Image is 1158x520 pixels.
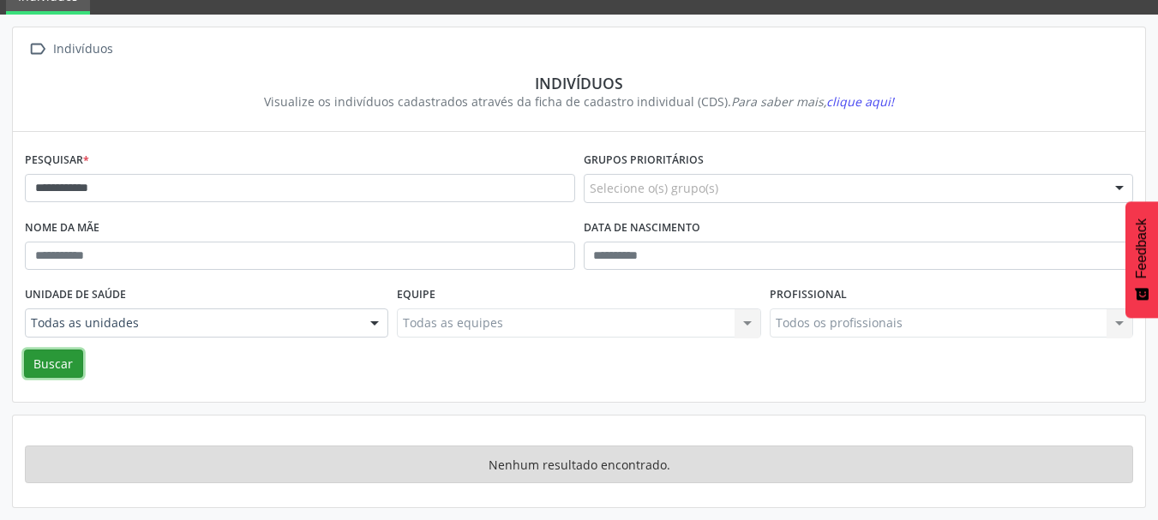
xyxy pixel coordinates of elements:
div: Indivíduos [50,37,116,62]
label: Pesquisar [25,147,89,174]
div: Visualize os indivíduos cadastrados através da ficha de cadastro individual (CDS). [37,93,1121,111]
label: Profissional [770,282,847,308]
label: Nome da mãe [25,215,99,242]
span: clique aqui! [826,93,894,110]
label: Unidade de saúde [25,282,126,308]
button: Feedback - Mostrar pesquisa [1125,201,1158,318]
i:  [25,37,50,62]
i: Para saber mais, [731,93,894,110]
label: Grupos prioritários [584,147,704,174]
div: Indivíduos [37,74,1121,93]
span: Selecione o(s) grupo(s) [590,179,718,197]
span: Todas as unidades [31,314,353,332]
div: Nenhum resultado encontrado. [25,445,1133,483]
label: Data de nascimento [584,215,700,242]
span: Feedback [1134,218,1149,278]
button: Buscar [24,350,83,379]
label: Equipe [397,282,435,308]
a:  Indivíduos [25,37,116,62]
